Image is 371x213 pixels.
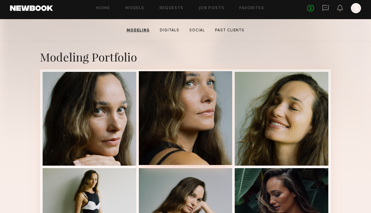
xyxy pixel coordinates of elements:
[124,28,152,33] a: Modeling
[159,6,184,10] a: Requests
[125,6,144,10] a: Models
[187,28,207,33] a: Social
[199,6,225,10] a: Job Posts
[157,28,182,33] a: Digitals
[212,28,247,33] a: Past Clients
[239,6,264,10] a: Favorites
[96,6,110,10] a: Home
[351,3,361,13] a: S
[40,49,331,64] div: Modeling Portfolio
